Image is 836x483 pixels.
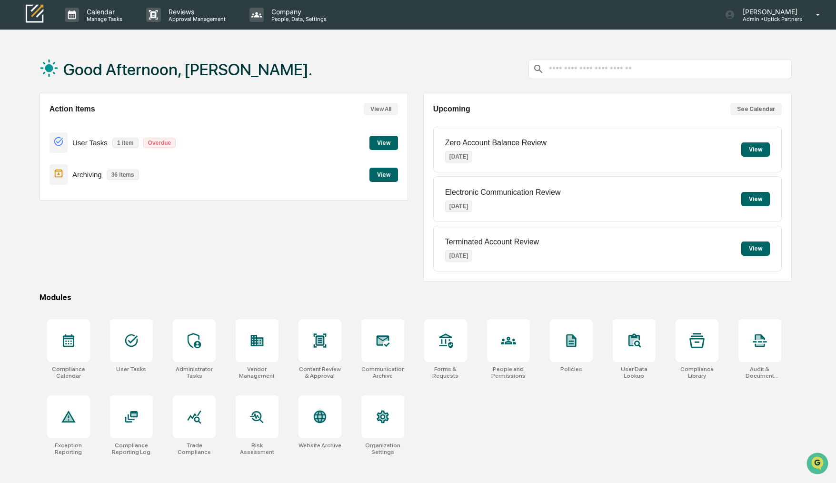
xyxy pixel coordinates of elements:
[110,442,153,455] div: Compliance Reporting Log
[741,241,770,256] button: View
[10,20,173,35] p: How can we help?
[50,105,95,113] h2: Action Items
[67,161,115,168] a: Powered byPylon
[162,75,173,87] button: Start new chat
[79,16,127,22] p: Manage Tasks
[6,134,64,151] a: 🔎Data Lookup
[236,442,279,455] div: Risk Assessment
[65,116,122,133] a: 🗄️Attestations
[738,366,781,379] div: Audit & Document Logs
[72,139,108,147] p: User Tasks
[40,293,792,302] div: Modules
[6,116,65,133] a: 🖐️Preclearance
[23,3,46,26] img: logo
[560,366,582,372] div: Policies
[445,250,473,262] p: [DATE]
[47,442,90,455] div: Exception Reporting
[433,105,470,113] h2: Upcoming
[369,168,398,182] button: View
[32,82,120,90] div: We're available if you need us!
[741,192,770,206] button: View
[161,8,230,16] p: Reviews
[369,138,398,147] a: View
[107,170,139,180] p: 36 items
[10,121,17,128] div: 🖐️
[364,103,398,115] button: View All
[69,121,77,128] div: 🗄️
[173,442,216,455] div: Trade Compliance
[72,171,102,179] p: Archiving
[361,366,404,379] div: Communications Archive
[10,139,17,146] div: 🔎
[264,16,331,22] p: People, Data, Settings
[32,72,156,82] div: Start new chat
[445,238,539,246] p: Terminated Account Review
[79,120,118,129] span: Attestations
[173,366,216,379] div: Administrator Tasks
[445,188,561,197] p: Electronic Communication Review
[299,366,341,379] div: Content Review & Approval
[806,452,831,477] iframe: Open customer support
[161,16,230,22] p: Approval Management
[47,366,90,379] div: Compliance Calendar
[613,366,656,379] div: User Data Lookup
[79,8,127,16] p: Calendar
[10,72,27,90] img: 1746055101610-c473b297-6a78-478c-a979-82029cc54cd1
[19,138,60,147] span: Data Lookup
[445,139,547,147] p: Zero Account Balance Review
[676,366,718,379] div: Compliance Library
[369,136,398,150] button: View
[116,366,146,372] div: User Tasks
[730,103,782,115] button: See Calendar
[264,8,331,16] p: Company
[741,142,770,157] button: View
[361,442,404,455] div: Organization Settings
[424,366,467,379] div: Forms & Requests
[445,151,473,162] p: [DATE]
[112,138,139,148] p: 1 item
[735,8,802,16] p: [PERSON_NAME]
[143,138,176,148] p: Overdue
[63,60,312,79] h1: Good Afternoon, [PERSON_NAME].
[19,120,61,129] span: Preclearance
[299,442,341,449] div: Website Archive
[445,201,473,212] p: [DATE]
[735,16,802,22] p: Admin • Uptick Partners
[95,161,115,168] span: Pylon
[369,170,398,179] a: View
[236,366,279,379] div: Vendor Management
[487,366,530,379] div: People and Permissions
